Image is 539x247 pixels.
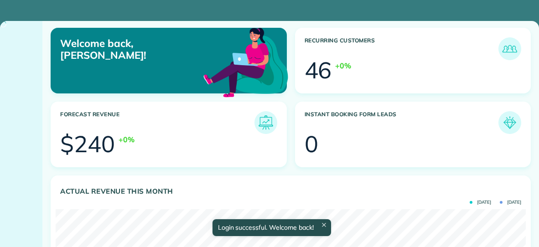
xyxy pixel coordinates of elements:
[305,37,499,60] h3: Recurring Customers
[119,134,135,145] div: +0%
[60,133,115,155] div: $240
[60,37,212,62] p: Welcome back, [PERSON_NAME]!
[257,113,275,132] img: icon_forecast_revenue-8c13a41c7ed35a8dcfafea3cbb826a0462acb37728057bba2d056411b612bbbe.png
[202,17,290,106] img: dashboard_welcome-42a62b7d889689a78055ac9021e634bf52bae3f8056760290aed330b23ab8690.png
[500,200,521,205] span: [DATE]
[305,59,332,82] div: 46
[470,200,491,205] span: [DATE]
[305,133,318,155] div: 0
[60,187,521,196] h3: Actual Revenue this month
[501,40,519,58] img: icon_recurring_customers-cf858462ba22bcd05b5a5880d41d6543d210077de5bb9ebc9590e49fd87d84ed.png
[305,111,499,134] h3: Instant Booking Form Leads
[60,111,254,134] h3: Forecast Revenue
[501,113,519,132] img: icon_form_leads-04211a6a04a5b2264e4ee56bc0799ec3eb69b7e499cbb523a139df1d13a81ae0.png
[335,60,351,71] div: +0%
[212,219,331,236] div: Login successful. Welcome back!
